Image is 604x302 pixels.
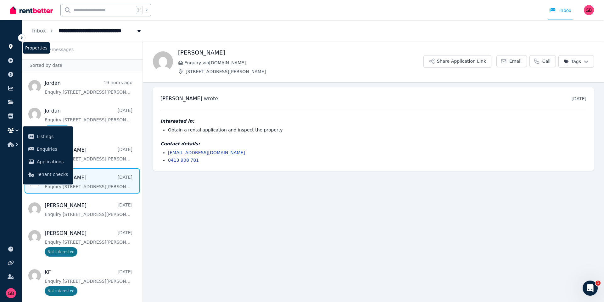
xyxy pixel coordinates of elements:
[496,55,527,67] a: Email
[45,269,132,296] a: KF[DATE]Enquiry:[STREET_ADDRESS][PERSON_NAME].Not interested
[25,168,70,181] a: Tenant checks
[584,5,594,15] img: Georga Brown
[37,158,68,166] span: Applications
[10,5,53,15] img: RentBetter
[23,42,50,54] span: Properties
[542,58,551,64] span: Call
[45,107,132,134] a: Jordan[DATE]Enquiry:[STREET_ADDRESS][PERSON_NAME].Contacted
[49,47,74,52] span: 7 message s
[6,288,16,298] img: Georga Brown
[45,202,132,218] a: [PERSON_NAME][DATE]Enquiry:[STREET_ADDRESS][PERSON_NAME].
[186,68,423,75] span: [STREET_ADDRESS][PERSON_NAME]
[22,20,152,42] nav: Breadcrumb
[549,7,571,14] div: Inbox
[529,55,556,67] a: Call
[178,48,423,57] h1: [PERSON_NAME]
[45,229,132,257] a: [PERSON_NAME][DATE]Enquiry:[STREET_ADDRESS][PERSON_NAME].Not interested
[423,55,491,68] button: Share Application Link
[160,96,202,102] span: [PERSON_NAME]
[160,141,586,147] h4: Contact details:
[145,8,148,13] span: k
[168,150,245,155] a: [EMAIL_ADDRESS][DOMAIN_NAME]
[184,60,423,66] span: Enquiry via [DOMAIN_NAME]
[168,158,199,163] a: 0413 908 781
[160,118,586,124] h4: Interested in:
[45,146,132,162] a: [PERSON_NAME][DATE]Enquiry:[STREET_ADDRESS][PERSON_NAME].
[22,71,143,302] nav: Message list
[22,59,143,71] div: Sorted by date
[558,55,594,68] button: Tags
[25,130,70,143] a: Listings
[153,51,173,72] img: jaye gleeson
[37,133,68,140] span: Listings
[572,96,586,101] time: [DATE]
[168,127,586,133] li: Obtain a rental application and inspect the property
[32,28,46,34] a: Inbox
[25,143,70,155] a: Enquiries
[25,155,70,168] a: Applications
[45,79,132,95] a: Jordan19 hours agoEnquiry:[STREET_ADDRESS][PERSON_NAME].
[583,281,598,296] iframe: Intercom live chat
[37,145,68,153] span: Enquiries
[596,281,601,286] span: 1
[37,171,68,178] span: Tenant checks
[509,58,522,64] span: Email
[45,174,132,190] a: [PERSON_NAME][DATE]Enquiry:[STREET_ADDRESS][PERSON_NAME].
[204,96,218,102] span: wrote
[564,58,581,65] span: Tags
